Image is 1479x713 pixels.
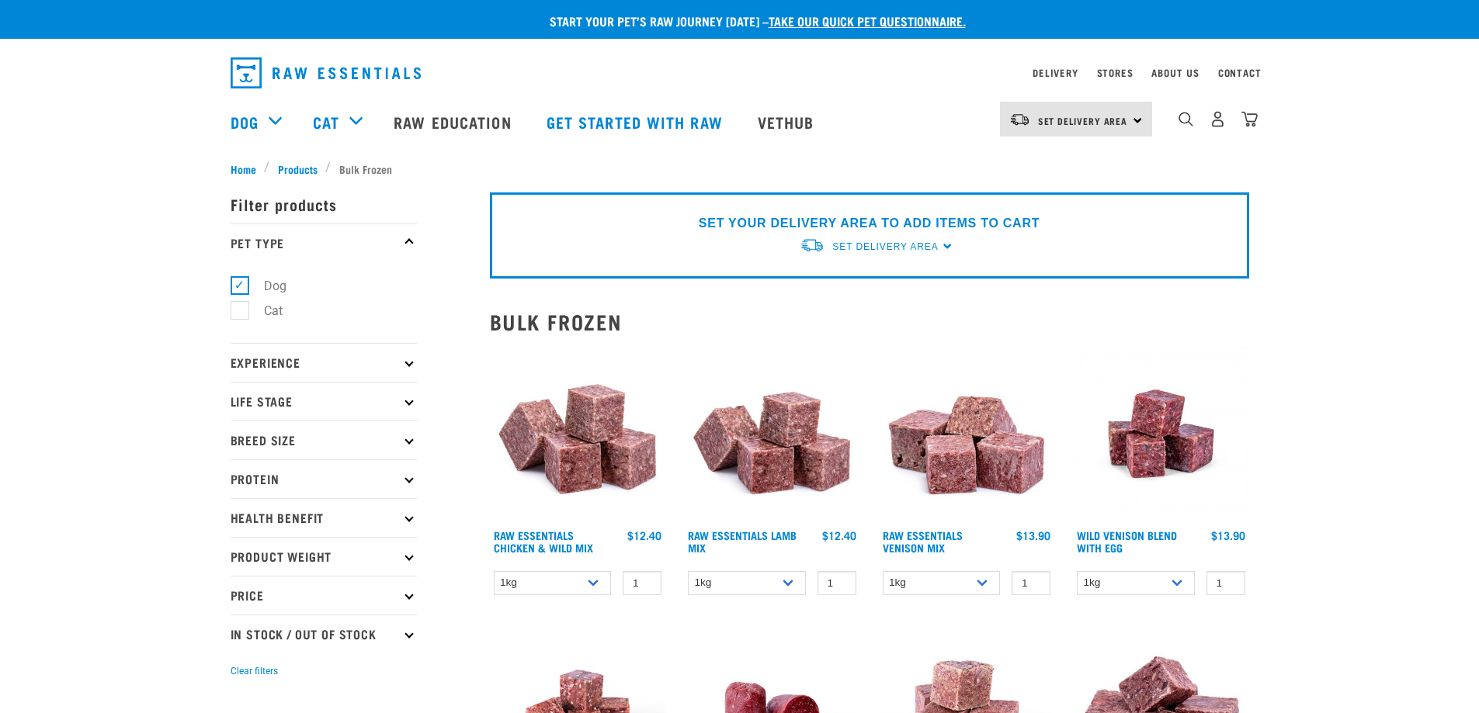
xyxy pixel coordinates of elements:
[832,241,938,252] span: Set Delivery Area
[1077,532,1177,550] a: Wild Venison Blend with Egg
[1073,346,1249,522] img: Venison Egg 1616
[1218,70,1262,75] a: Contact
[531,91,742,153] a: Get started with Raw
[231,614,417,653] p: In Stock / Out Of Stock
[1151,70,1199,75] a: About Us
[1033,70,1078,75] a: Delivery
[627,529,661,542] div: $12.40
[1097,70,1134,75] a: Stores
[688,532,797,550] a: Raw Essentials Lamb Mix
[742,91,834,153] a: Vethub
[231,161,265,177] a: Home
[231,161,1249,177] nav: breadcrumbs
[278,161,318,177] span: Products
[1179,112,1193,126] img: home-icon-1@2x.png
[684,346,860,522] img: ?1041 RE Lamb Mix 01
[313,110,339,133] a: Cat
[231,223,417,262] p: Pet Type
[769,17,966,24] a: take our quick pet questionnaire.
[1241,111,1258,127] img: home-icon@2x.png
[623,571,661,595] input: 1
[879,346,1055,522] img: 1113 RE Venison Mix 01
[239,301,289,320] label: Cat
[1211,529,1245,542] div: $13.90
[490,346,666,522] img: Pile Of Cubed Chicken Wild Meat Mix
[490,310,1249,334] h2: Bulk Frozen
[231,576,417,614] p: Price
[1016,529,1050,542] div: $13.90
[231,382,417,421] p: Life Stage
[1012,571,1050,595] input: 1
[231,421,417,459] p: Breed Size
[883,532,963,550] a: Raw Essentials Venison Mix
[1038,118,1128,123] span: Set Delivery Area
[269,161,325,177] a: Products
[231,498,417,537] p: Health Benefit
[822,529,856,542] div: $12.40
[818,571,856,595] input: 1
[378,91,530,153] a: Raw Education
[231,161,256,177] span: Home
[1210,111,1226,127] img: user.png
[231,57,421,88] img: Raw Essentials Logo
[1009,112,1030,126] img: van-moving.png
[218,51,1262,95] nav: dropdown navigation
[800,237,825,254] img: van-moving.png
[699,214,1040,233] p: SET YOUR DELIVERY AREA TO ADD ITEMS TO CART
[494,532,593,550] a: Raw Essentials Chicken & Wild Mix
[231,343,417,382] p: Experience
[231,537,417,576] p: Product Weight
[231,185,417,223] p: Filter products
[231,110,259,133] a: Dog
[1206,571,1245,595] input: 1
[231,664,278,678] button: Clear filters
[231,459,417,498] p: Protein
[239,276,293,296] label: Dog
